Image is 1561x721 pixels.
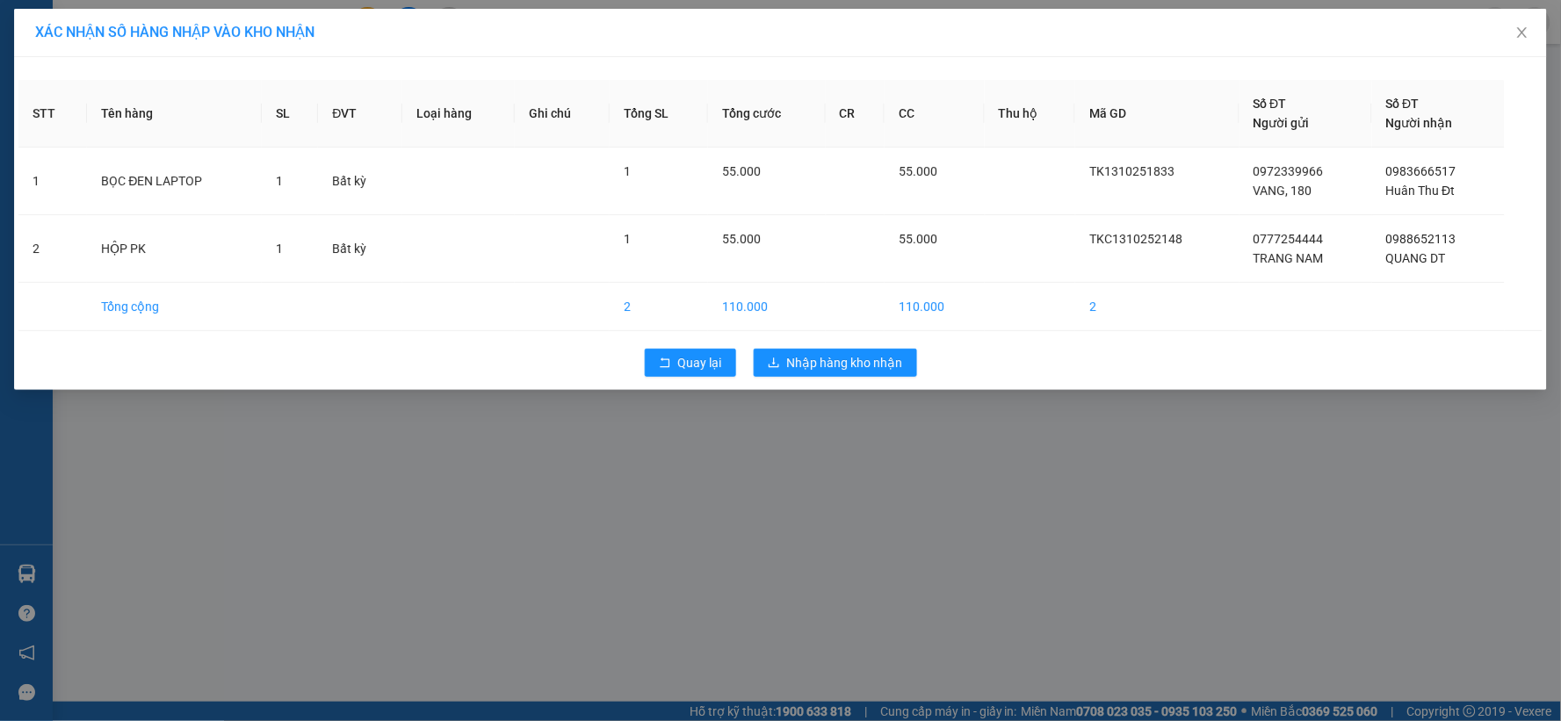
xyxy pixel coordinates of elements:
[885,283,984,331] td: 110.000
[624,232,631,246] span: 1
[318,148,402,215] td: Bất kỳ
[1254,116,1310,130] span: Người gửi
[1254,97,1287,111] span: Số ĐT
[276,242,283,256] span: 1
[87,80,261,148] th: Tên hàng
[1254,251,1324,265] span: TRANG NAM
[708,80,826,148] th: Tổng cước
[610,283,708,331] td: 2
[318,80,402,148] th: ĐVT
[1254,232,1324,246] span: 0777254444
[754,349,917,377] button: downloadNhập hàng kho nhận
[276,174,283,188] span: 1
[1386,164,1456,178] span: 0983666517
[899,164,937,178] span: 55.000
[624,164,631,178] span: 1
[1089,232,1182,246] span: TKC1310252148
[402,80,515,148] th: Loại hàng
[1515,25,1529,40] span: close
[318,215,402,283] td: Bất kỳ
[768,357,780,371] span: download
[899,232,937,246] span: 55.000
[659,357,671,371] span: rollback
[87,283,261,331] td: Tổng cộng
[708,283,826,331] td: 110.000
[262,80,319,148] th: SL
[1386,97,1420,111] span: Số ĐT
[1089,164,1174,178] span: TK1310251833
[678,353,722,372] span: Quay lại
[18,215,87,283] td: 2
[87,148,261,215] td: BỌC ĐEN LAPTOP
[1075,283,1239,331] td: 2
[1254,184,1312,198] span: VANG, 180
[787,353,903,372] span: Nhập hàng kho nhận
[18,148,87,215] td: 1
[1386,116,1453,130] span: Người nhận
[87,215,261,283] td: HỘP PK
[722,232,761,246] span: 55.000
[1498,9,1547,58] button: Close
[1075,80,1239,148] th: Mã GD
[1386,232,1456,246] span: 0988652113
[1254,164,1324,178] span: 0972339966
[885,80,984,148] th: CC
[515,80,610,148] th: Ghi chú
[645,349,736,377] button: rollbackQuay lại
[722,164,761,178] span: 55.000
[1386,251,1446,265] span: QUANG DT
[610,80,708,148] th: Tổng SL
[1386,184,1456,198] span: Huân Thu Đt
[985,80,1076,148] th: Thu hộ
[35,24,314,40] span: XÁC NHẬN SỐ HÀNG NHẬP VÀO KHO NHẬN
[18,80,87,148] th: STT
[826,80,885,148] th: CR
